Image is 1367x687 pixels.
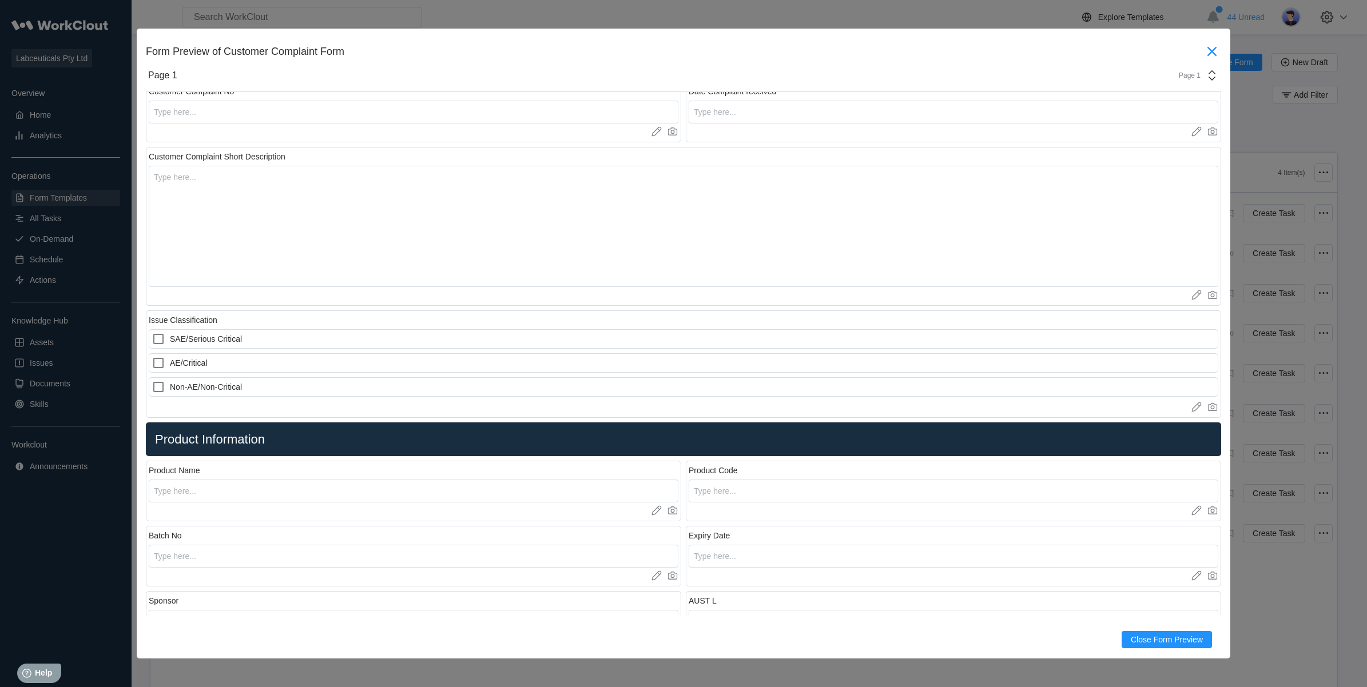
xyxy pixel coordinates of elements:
[146,46,1203,58] div: Form Preview of Customer Complaint Form
[149,531,182,540] div: Batch No
[149,152,285,161] div: Customer Complaint Short Description
[689,545,1218,568] input: Type here...
[149,466,200,475] div: Product Name
[689,466,738,475] div: Product Code
[149,610,678,633] input: Type here...
[149,545,678,568] input: Type here...
[1122,631,1212,648] button: Close Form Preview
[689,610,1218,633] input: Type here...
[149,353,1218,373] label: AE/Critical
[689,596,717,605] div: AUST L
[149,329,1218,349] label: SAE/Serious Critical
[150,432,1217,448] h2: Product Information
[149,596,178,605] div: Sponsor
[689,101,1218,123] input: Type here...
[149,480,678,502] input: Type here...
[149,101,678,123] input: Type here...
[149,377,1218,397] label: Non-AE/Non-Critical
[149,315,217,325] div: Issue Classification
[1172,71,1201,79] div: Page 1
[148,70,177,81] div: Page 1
[689,480,1218,502] input: Type here...
[1131,636,1203,644] span: Close Form Preview
[689,531,730,540] div: Expiry Date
